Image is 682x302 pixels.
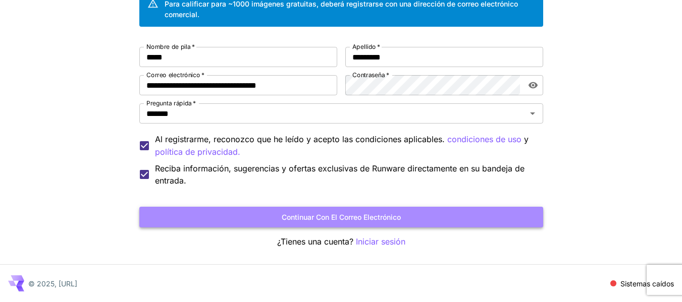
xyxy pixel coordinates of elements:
[139,207,543,227] button: Continuar con el correo electrónico
[524,76,542,94] button: alternar visibilidad de contraseña
[146,71,200,79] font: Correo electrónico
[524,134,529,144] font: y
[282,213,401,221] font: Continuar con el correo electrónico
[352,71,385,79] font: Contraseña
[356,235,405,248] button: Iniciar sesión
[155,146,240,158] button: Al registrarme, reconozco que he leído y acepto las condiciones aplicables. condiciones de uso y
[155,134,445,144] font: Al registrarme, reconozco que he leído y acepto las condiciones aplicables.
[352,43,376,50] font: Apellido
[155,147,240,157] font: política de privacidad.
[28,279,77,288] font: © 2025, [URL]
[277,236,353,247] font: ¿Tienes una cuenta?
[447,134,521,144] font: condiciones de uso
[155,163,524,186] font: Reciba información, sugerencias y ofertas exclusivas de Runware directamente en su bandeja de ent...
[146,99,192,107] font: Pregunta rápida
[356,236,405,247] font: Iniciar sesión
[447,133,521,146] button: Al registrarme, reconozco que he leído y acepto las condiciones aplicables. y política de privaci...
[526,106,540,120] button: Abierto
[146,43,191,50] font: Nombre de pila
[620,279,674,288] font: Sistemas caídos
